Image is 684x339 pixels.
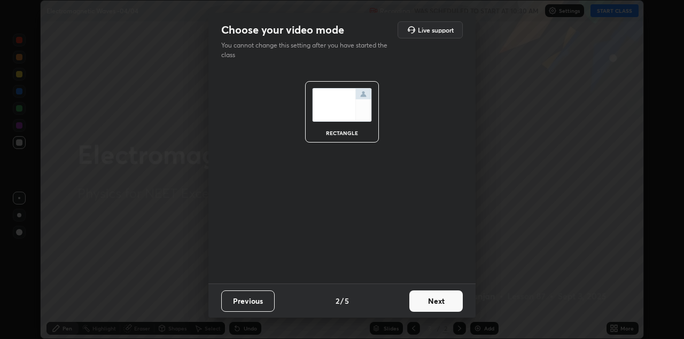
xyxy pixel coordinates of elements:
button: Previous [221,290,275,312]
h2: Choose your video mode [221,23,344,37]
h4: / [340,295,344,306]
h4: 5 [345,295,349,306]
p: You cannot change this setting after you have started the class [221,41,394,60]
h4: 2 [336,295,339,306]
div: rectangle [321,130,363,136]
h5: Live support [418,27,454,33]
button: Next [409,290,463,312]
img: normalScreenIcon.ae25ed63.svg [312,88,372,122]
